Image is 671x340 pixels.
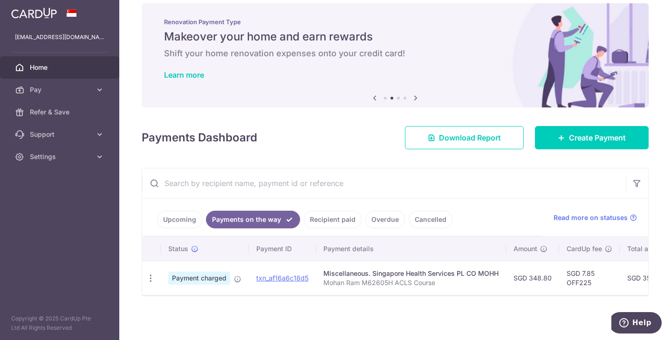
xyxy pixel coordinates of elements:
[249,237,316,261] th: Payment ID
[569,132,626,143] span: Create Payment
[30,152,91,161] span: Settings
[506,261,559,295] td: SGD 348.80
[164,70,204,80] a: Learn more
[168,244,188,253] span: Status
[164,48,626,59] h6: Shift your home renovation expenses onto your credit card!
[30,85,91,94] span: Pay
[559,261,620,295] td: SGD 7.85 OFF225
[365,211,405,228] a: Overdue
[168,272,230,285] span: Payment charged
[554,213,628,222] span: Read more on statuses
[439,132,501,143] span: Download Report
[164,29,626,44] h5: Makeover your home and earn rewards
[30,107,91,117] span: Refer & Save
[142,129,257,146] h4: Payments Dashboard
[142,3,649,107] img: Renovation banner
[611,312,662,335] iframe: Opens a widget where you can find more information
[164,18,626,26] p: Renovation Payment Type
[409,211,452,228] a: Cancelled
[535,126,649,149] a: Create Payment
[157,211,202,228] a: Upcoming
[323,269,499,278] div: Miscellaneous. Singapore Health Services PL CO MOHH
[142,168,626,198] input: Search by recipient name, payment id or reference
[256,274,308,282] a: txn_af16a6c18d5
[554,213,637,222] a: Read more on statuses
[405,126,524,149] a: Download Report
[206,211,300,228] a: Payments on the way
[514,244,537,253] span: Amount
[11,7,57,19] img: CardUp
[323,278,499,287] p: Mohan Ram M62605H ACLS Course
[30,63,91,72] span: Home
[15,33,104,42] p: [EMAIL_ADDRESS][DOMAIN_NAME]
[567,244,602,253] span: CardUp fee
[316,237,506,261] th: Payment details
[30,130,91,139] span: Support
[304,211,362,228] a: Recipient paid
[627,244,658,253] span: Total amt.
